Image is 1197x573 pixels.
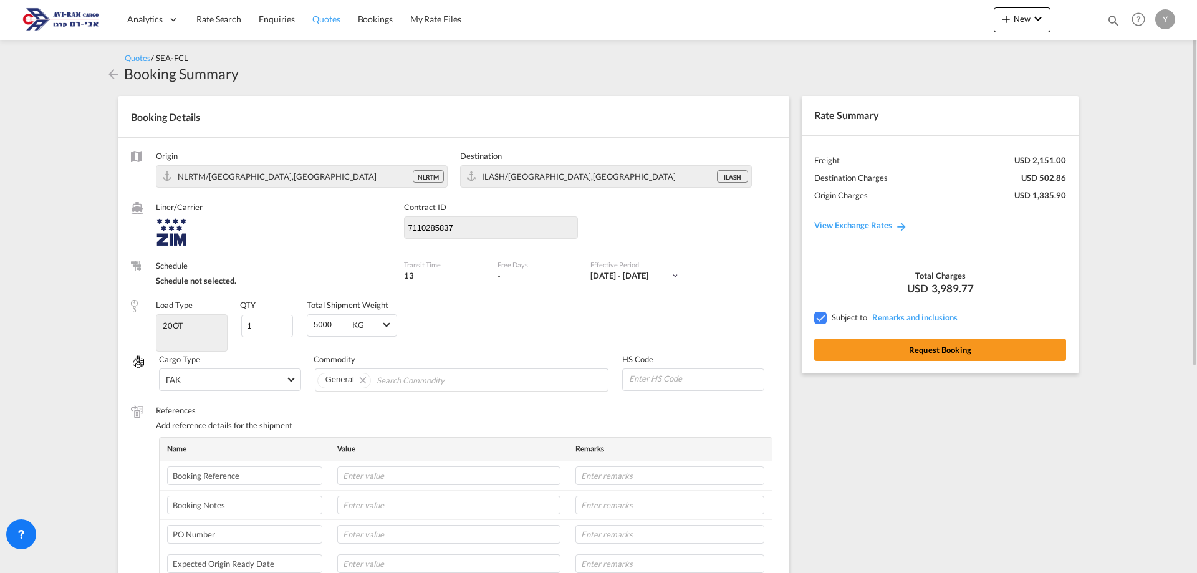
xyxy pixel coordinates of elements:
[869,312,958,322] span: REMARKSINCLUSIONS
[156,150,448,161] label: Origin
[160,438,330,461] th: Name
[127,13,163,26] span: Analytics
[240,299,256,311] div: QTY
[325,373,357,386] div: General. Press delete to remove this chip.
[1014,155,1066,166] div: USD 2,151.00
[178,171,377,181] span: NLRTM/Rotterdam,Europe
[106,67,121,82] md-icon: icon-arrow-left
[405,222,514,233] div: 7110285837
[156,275,392,286] div: Schedule not selected.
[307,299,388,311] div: Total Shipment Weight
[482,171,676,181] span: ILASH/Ashdod,Middle East
[156,216,187,248] img: ZIM
[814,190,868,201] div: Origin Charges
[131,111,200,123] span: Booking Details
[337,554,560,573] input: Enter value
[377,370,491,390] input: Search Commodity
[151,53,188,63] span: / SEA-FCL
[575,496,764,514] input: Enter remarks
[622,354,764,365] label: HS Code
[404,270,484,281] div: 13
[410,14,461,24] span: My Rate Files
[498,270,501,281] div: -
[19,6,103,34] img: 166978e0a5f911edb4280f3c7a976193.png
[358,14,393,24] span: Bookings
[895,220,908,233] md-icon: icon-arrow-right
[124,64,239,84] div: Booking Summary
[802,96,1079,135] div: Rate Summary
[575,525,764,544] input: Enter remarks
[337,525,560,544] input: Enter value
[166,375,181,385] div: FAK
[832,312,867,322] span: Subject to
[315,368,609,391] md-chips-wrap: Chips container. Use arrow keys to select chips.
[802,208,920,243] a: View Exchange Rates
[312,14,340,24] span: Quotes
[330,438,568,461] th: Value
[156,299,193,311] div: Load Type
[156,420,777,431] div: Add reference details for the shipment
[196,14,241,24] span: Rate Search
[159,368,301,391] md-select: Select Cargo type: FAK
[1031,11,1046,26] md-icon: icon-chevron-down
[1155,9,1175,29] div: Y
[1021,172,1066,183] div: USD 502.86
[167,554,322,573] input: Enter label
[999,14,1046,24] span: New
[575,466,764,485] input: Enter remarks
[167,525,322,544] input: Enter label
[717,170,748,183] div: ILASH
[325,375,354,384] span: General
[814,281,1066,296] div: USD
[156,216,392,248] div: ZIM
[131,202,143,214] md-icon: /assets/icons/custom/liner-aaa8ad.svg
[1128,9,1155,31] div: Help
[337,496,560,514] input: Enter value
[312,315,348,334] input: Weight
[999,11,1014,26] md-icon: icon-plus 400-fg
[352,320,364,330] div: KG
[404,260,484,269] label: Transit Time
[413,170,444,183] div: NLRTM
[156,405,777,416] label: References
[1014,190,1066,201] div: USD 1,335.90
[156,201,392,213] label: Liner/Carrier
[314,354,610,365] label: Commodity
[158,316,226,335] input: Load Type
[575,554,764,573] input: Enter remarks
[106,64,124,84] div: icon-arrow-left
[159,354,301,365] label: Cargo Type
[814,339,1066,361] button: Request Booking
[628,369,764,388] input: Enter HS Code
[814,155,840,166] div: Freight
[498,260,578,269] label: Free Days
[1107,14,1120,27] md-icon: icon-magnify
[590,270,648,281] div: 01 Jul 2025 - 30 Sep 2025
[671,271,680,280] md-icon: icon-chevron-down
[590,260,702,269] label: Effective Period
[259,14,295,24] span: Enquiries
[167,466,322,485] input: Enter label
[1107,14,1120,32] div: icon-magnify
[460,150,752,161] label: Destination
[931,281,974,296] span: 3,989.77
[167,496,322,514] input: Enter label
[994,7,1050,32] button: icon-plus 400-fgNewicon-chevron-down
[814,270,1066,281] div: Total Charges
[125,53,151,63] span: Quotes
[814,172,888,183] div: Destination Charges
[568,438,772,461] th: Remarks
[337,466,560,485] input: Enter value
[1128,9,1149,30] span: Help
[241,315,294,337] input: Qty
[404,201,578,213] label: Contract / Rate Agreement / Tariff / Spot Pricing Reference Number
[352,373,370,386] button: Remove General
[156,260,392,271] label: Schedule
